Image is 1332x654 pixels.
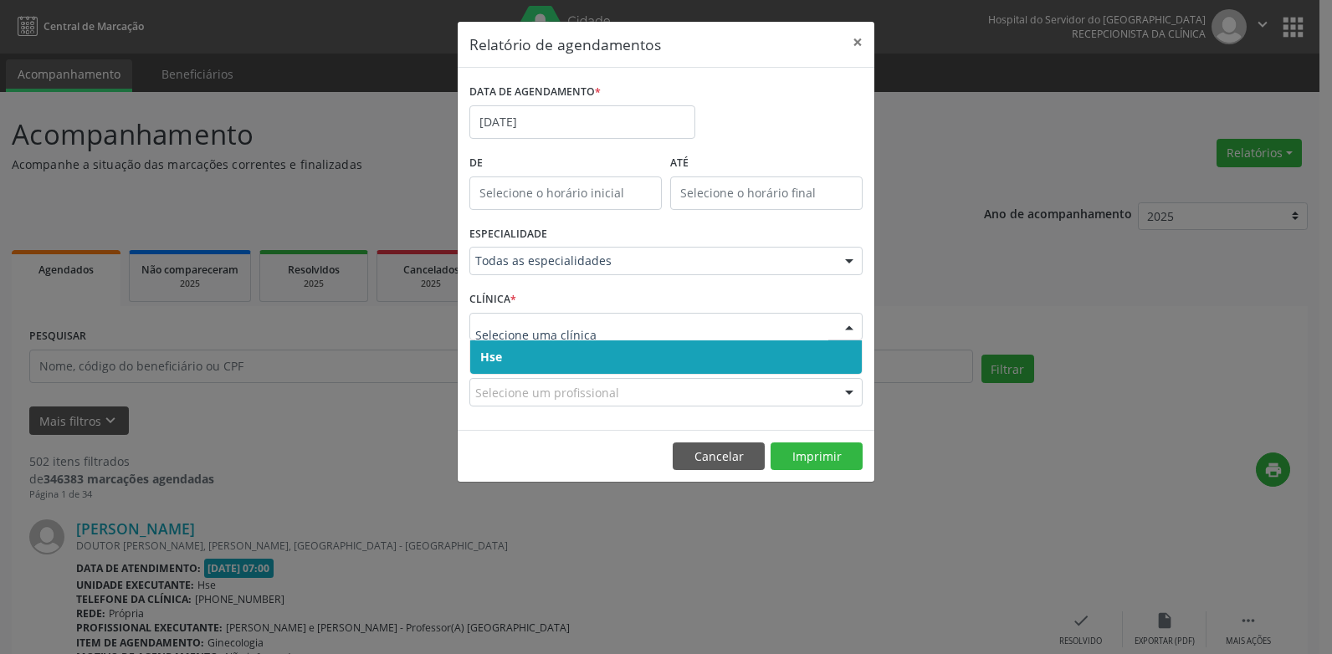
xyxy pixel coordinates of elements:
[469,287,516,313] label: CLÍNICA
[670,176,863,210] input: Selecione o horário final
[841,22,874,63] button: Close
[475,319,828,352] input: Selecione uma clínica
[771,442,863,471] button: Imprimir
[469,79,601,105] label: DATA DE AGENDAMENTO
[480,349,502,365] span: Hse
[475,253,828,269] span: Todas as especialidades
[469,105,695,139] input: Selecione uma data ou intervalo
[469,33,661,55] h5: Relatório de agendamentos
[469,151,662,176] label: De
[475,384,619,401] span: Selecione um profissional
[469,176,662,210] input: Selecione o horário inicial
[673,442,765,471] button: Cancelar
[469,222,547,248] label: ESPECIALIDADE
[670,151,863,176] label: ATÉ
